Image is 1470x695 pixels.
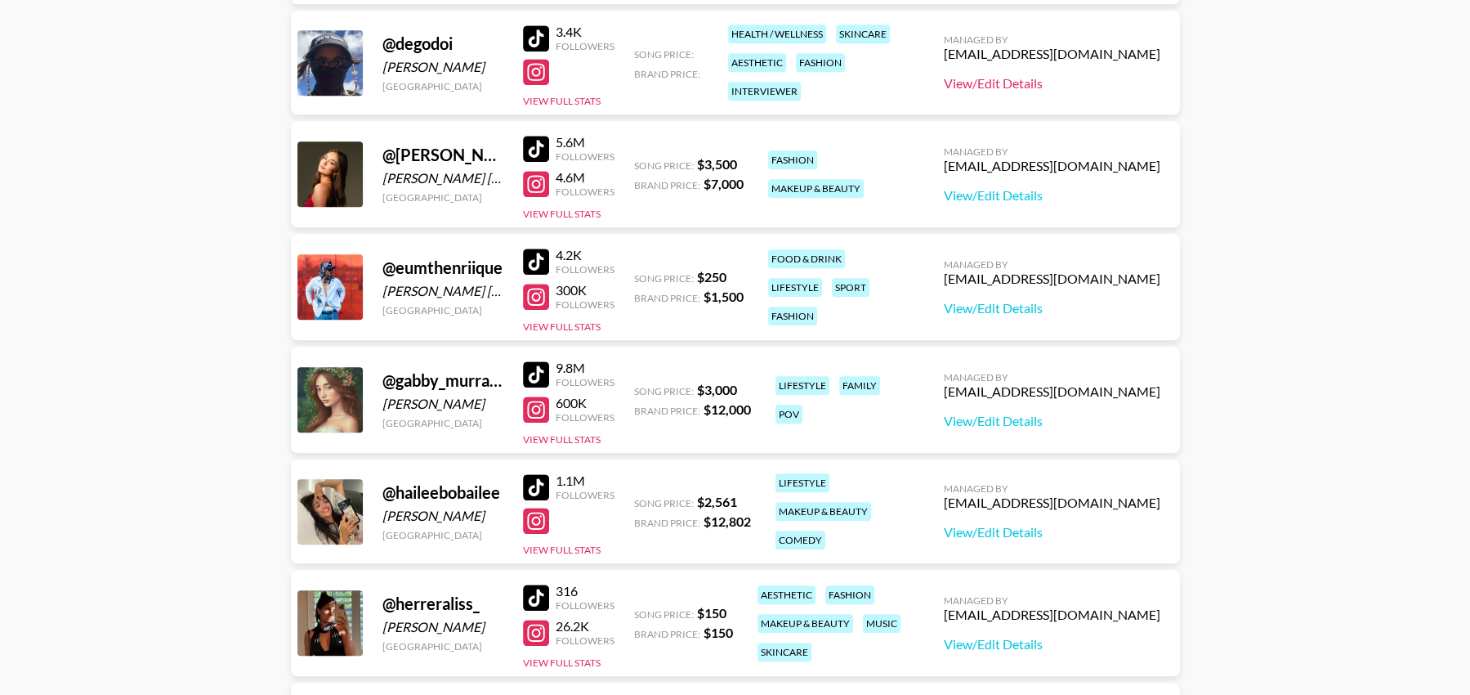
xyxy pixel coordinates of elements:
[556,376,614,388] div: Followers
[523,657,601,669] button: View Full Stats
[556,150,614,163] div: Followers
[634,385,694,397] span: Song Price:
[382,529,503,541] div: [GEOGRAPHIC_DATA]
[382,619,503,635] div: [PERSON_NAME]
[382,417,503,429] div: [GEOGRAPHIC_DATA]
[704,625,733,640] strong: $ 150
[634,405,700,417] span: Brand Price:
[697,605,726,621] strong: $ 150
[556,599,614,612] div: Followers
[757,585,815,604] div: aesthetic
[634,68,700,80] span: Brand Price:
[704,401,751,417] strong: $ 12,000
[697,494,737,509] strong: $ 2,561
[382,283,503,299] div: [PERSON_NAME] [PERSON_NAME] [PERSON_NAME]
[697,156,737,172] strong: $ 3,500
[944,413,1160,429] a: View/Edit Details
[863,614,900,633] div: music
[382,145,503,165] div: @ [PERSON_NAME]
[768,278,822,297] div: lifestyle
[556,489,614,501] div: Followers
[556,263,614,276] div: Followers
[944,46,1160,62] div: [EMAIL_ADDRESS][DOMAIN_NAME]
[382,258,503,278] div: @ eumthenriique
[634,159,694,172] span: Song Price:
[634,497,694,509] span: Song Price:
[775,473,829,492] div: lifestyle
[768,150,817,169] div: fashion
[796,53,845,72] div: fashion
[523,95,601,107] button: View Full Stats
[757,643,811,661] div: skincare
[382,34,503,54] div: @ degodoi
[944,594,1160,607] div: Managed By
[832,278,869,297] div: sport
[634,48,694,61] span: Song Price:
[839,376,880,395] div: family
[634,517,700,529] span: Brand Price:
[775,502,871,521] div: makeup & beauty
[944,146,1160,158] div: Managed By
[944,258,1160,271] div: Managed By
[757,614,853,633] div: makeup & beauty
[556,618,614,634] div: 26.2K
[382,191,503,204] div: [GEOGRAPHIC_DATA]
[382,80,503,92] div: [GEOGRAPHIC_DATA]
[944,187,1160,204] a: View/Edit Details
[944,75,1160,92] a: View/Edit Details
[836,25,890,43] div: skincare
[556,40,614,52] div: Followers
[523,321,601,333] button: View Full Stats
[556,360,614,376] div: 9.8M
[697,382,737,397] strong: $ 3,000
[944,383,1160,400] div: [EMAIL_ADDRESS][DOMAIN_NAME]
[775,531,825,549] div: comedy
[944,34,1160,46] div: Managed By
[944,482,1160,495] div: Managed By
[728,82,801,101] div: interviewer
[944,607,1160,623] div: [EMAIL_ADDRESS][DOMAIN_NAME]
[382,170,503,186] div: [PERSON_NAME] [PERSON_NAME]
[556,298,614,311] div: Followers
[556,634,614,647] div: Followers
[556,24,614,40] div: 3.4K
[556,169,614,186] div: 4.6M
[768,179,864,198] div: makeup & beauty
[556,583,614,599] div: 316
[634,292,700,304] span: Brand Price:
[556,247,614,263] div: 4.2K
[704,176,744,191] strong: $ 7,000
[523,433,601,446] button: View Full Stats
[704,513,751,529] strong: $ 12,802
[382,396,503,412] div: [PERSON_NAME]
[775,405,802,424] div: pov
[382,508,503,524] div: [PERSON_NAME]
[634,272,694,285] span: Song Price:
[556,411,614,424] div: Followers
[382,482,503,503] div: @ haileebobailee
[768,249,845,268] div: food & drink
[704,289,744,304] strong: $ 1,500
[944,636,1160,652] a: View/Edit Details
[556,473,614,489] div: 1.1M
[768,307,817,325] div: fashion
[944,495,1160,511] div: [EMAIL_ADDRESS][DOMAIN_NAME]
[634,179,700,191] span: Brand Price:
[775,376,829,395] div: lifestyle
[523,208,601,220] button: View Full Stats
[382,59,503,75] div: [PERSON_NAME]
[556,282,614,298] div: 300K
[697,269,726,285] strong: $ 250
[634,608,694,621] span: Song Price:
[382,594,503,614] div: @ herreraliss_
[523,544,601,556] button: View Full Stats
[944,300,1160,316] a: View/Edit Details
[634,628,700,640] span: Brand Price:
[556,395,614,411] div: 600K
[944,158,1160,174] div: [EMAIL_ADDRESS][DOMAIN_NAME]
[556,134,614,150] div: 5.6M
[382,640,503,652] div: [GEOGRAPHIC_DATA]
[944,524,1160,540] a: View/Edit Details
[382,370,503,391] div: @ gabby_murrayy
[382,304,503,316] div: [GEOGRAPHIC_DATA]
